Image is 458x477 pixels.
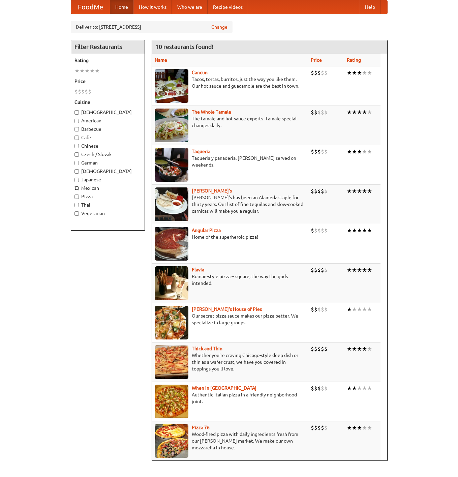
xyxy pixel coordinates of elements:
li: $ [317,69,321,77]
p: Authentic Italian pizza in a friendly neighborhood joint. [155,391,306,405]
li: $ [324,266,328,274]
li: $ [324,306,328,313]
label: American [74,117,141,124]
a: FoodMe [71,0,110,14]
a: Recipe videos [208,0,248,14]
li: ★ [367,266,372,274]
li: ★ [367,345,372,353]
li: ★ [362,385,367,392]
li: ★ [347,187,352,195]
img: cancun.jpg [155,69,188,103]
li: $ [311,69,314,77]
li: ★ [357,187,362,195]
li: ★ [352,266,357,274]
li: $ [317,148,321,155]
p: Whether you're craving Chicago-style deep dish or thin as a wafer crust, we have you covered in t... [155,352,306,372]
li: $ [74,88,78,95]
li: $ [321,148,324,155]
li: $ [314,345,317,353]
li: ★ [95,67,100,74]
a: Flavia [192,267,204,272]
li: $ [314,266,317,274]
li: ★ [367,306,372,313]
li: ★ [90,67,95,74]
input: [DEMOGRAPHIC_DATA] [74,110,79,115]
li: ★ [367,69,372,77]
a: Who we are [172,0,208,14]
label: [DEMOGRAPHIC_DATA] [74,168,141,175]
li: $ [321,227,324,234]
li: ★ [362,109,367,116]
div: Deliver to: [STREET_ADDRESS] [71,21,233,33]
li: ★ [352,385,357,392]
b: Angular Pizza [192,228,221,233]
h5: Price [74,78,141,85]
a: How it works [133,0,172,14]
li: $ [321,385,324,392]
label: German [74,159,141,166]
li: $ [314,69,317,77]
li: $ [317,424,321,431]
li: $ [321,345,324,353]
li: $ [311,424,314,431]
li: ★ [367,109,372,116]
li: $ [314,306,317,313]
p: [PERSON_NAME]'s has been an Alameda staple for thirty years. Our list of fine tequilas and slow-c... [155,194,306,214]
label: Czech / Slovak [74,151,141,158]
li: $ [314,148,317,155]
p: Tacos, tortas, burritos, just the way you like them. Our hot sauce and guacamole are the best in ... [155,76,306,89]
li: ★ [347,385,352,392]
a: When in [GEOGRAPHIC_DATA] [192,385,256,391]
li: $ [314,385,317,392]
li: ★ [362,69,367,77]
img: angular.jpg [155,227,188,261]
li: ★ [352,148,357,155]
a: Pizza 76 [192,425,210,430]
input: American [74,119,79,123]
input: Cafe [74,136,79,140]
a: Home [110,0,133,14]
li: ★ [85,67,90,74]
label: Vegetarian [74,210,141,217]
li: $ [311,227,314,234]
li: ★ [347,148,352,155]
a: Taqueria [192,149,210,154]
input: Barbecue [74,127,79,131]
li: $ [311,109,314,116]
label: Mexican [74,185,141,191]
li: $ [324,109,328,116]
label: Japanese [74,176,141,183]
label: Chinese [74,143,141,149]
li: $ [311,385,314,392]
li: $ [324,187,328,195]
label: Cafe [74,134,141,141]
input: Pizza [74,195,79,199]
p: Our secret pizza sauce makes our pizza better. We specialize in large groups. [155,312,306,326]
li: ★ [367,385,372,392]
li: ★ [352,69,357,77]
p: Home of the superheroic pizza! [155,234,306,240]
a: Rating [347,57,361,63]
li: ★ [352,306,357,313]
img: wheninrome.jpg [155,385,188,418]
li: ★ [357,424,362,431]
li: ★ [347,266,352,274]
li: ★ [347,109,352,116]
li: $ [317,227,321,234]
input: Czech / Slovak [74,152,79,157]
a: Price [311,57,322,63]
li: $ [317,385,321,392]
img: luigis.jpg [155,306,188,339]
li: $ [317,345,321,353]
a: Change [211,24,227,30]
b: [PERSON_NAME]'s [192,188,232,193]
li: $ [311,148,314,155]
li: ★ [362,424,367,431]
li: ★ [357,266,362,274]
li: ★ [362,266,367,274]
input: [DEMOGRAPHIC_DATA] [74,169,79,174]
li: $ [321,69,324,77]
p: Wood-fired pizza with daily ingredients fresh from our [PERSON_NAME] market. We make our own mozz... [155,431,306,451]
